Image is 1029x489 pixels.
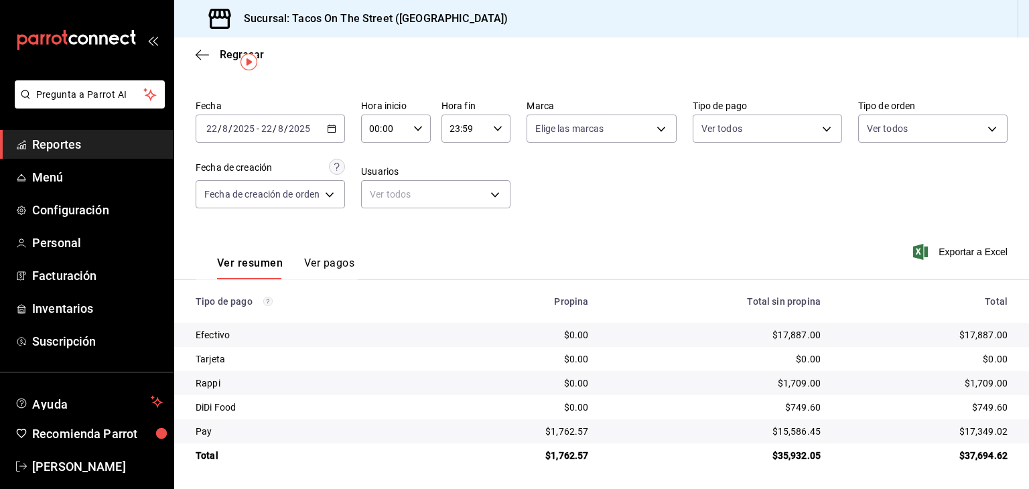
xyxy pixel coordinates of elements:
div: Fecha de creación [196,161,272,175]
input: -- [277,123,284,134]
span: Inventarios [32,299,163,318]
div: navigation tabs [217,257,354,279]
div: $0.00 [452,401,589,414]
span: Configuración [32,201,163,219]
div: Efectivo [196,328,431,342]
input: -- [206,123,218,134]
span: Ver todos [701,122,742,135]
div: Pay [196,425,431,438]
span: Regresar [220,48,264,61]
div: $1,762.57 [452,425,589,438]
h3: Sucursal: Tacos On The Street ([GEOGRAPHIC_DATA]) [233,11,508,27]
span: Facturación [32,267,163,285]
div: $0.00 [610,352,821,366]
div: $749.60 [842,401,1008,414]
div: Rappi [196,376,431,390]
div: Propina [452,296,589,307]
span: / [284,123,288,134]
button: Exportar a Excel [916,244,1008,260]
span: Suscripción [32,332,163,350]
div: Total [842,296,1008,307]
img: Tooltip marker [241,54,257,70]
span: / [218,123,222,134]
div: $0.00 [452,352,589,366]
div: $1,709.00 [842,376,1008,390]
label: Tipo de pago [693,101,842,111]
button: open_drawer_menu [147,35,158,46]
button: Regresar [196,48,264,61]
span: / [273,123,277,134]
div: $0.00 [452,328,589,342]
label: Hora inicio [361,101,431,111]
span: - [257,123,259,134]
button: Ver resumen [217,257,283,279]
button: Pregunta a Parrot AI [15,80,165,109]
label: Fecha [196,101,345,111]
a: Pregunta a Parrot AI [9,97,165,111]
div: Tipo de pago [196,296,431,307]
div: $17,349.02 [842,425,1008,438]
span: Pregunta a Parrot AI [36,88,144,102]
label: Usuarios [361,167,510,176]
span: Elige las marcas [535,122,604,135]
label: Tipo de orden [858,101,1008,111]
div: $37,694.62 [842,449,1008,462]
div: Tarjeta [196,352,431,366]
span: Menú [32,168,163,186]
span: Ver todos [867,122,908,135]
div: $749.60 [610,401,821,414]
div: $17,887.00 [842,328,1008,342]
span: Personal [32,234,163,252]
label: Marca [527,101,676,111]
span: Reportes [32,135,163,153]
input: ---- [288,123,311,134]
div: $0.00 [842,352,1008,366]
div: Total sin propina [610,296,821,307]
svg: Los pagos realizados con Pay y otras terminales son montos brutos. [263,297,273,306]
span: Fecha de creación de orden [204,188,320,201]
span: [PERSON_NAME] [32,458,163,476]
span: / [228,123,232,134]
div: $1,709.00 [610,376,821,390]
input: -- [261,123,273,134]
div: Ver todos [361,180,510,208]
span: Recomienda Parrot [32,425,163,443]
div: $35,932.05 [610,449,821,462]
div: $15,586.45 [610,425,821,438]
div: $1,762.57 [452,449,589,462]
div: $0.00 [452,376,589,390]
label: Hora fin [441,101,511,111]
span: Ayuda [32,394,145,410]
button: Ver pagos [304,257,354,279]
div: Total [196,449,431,462]
input: ---- [232,123,255,134]
input: -- [222,123,228,134]
div: $17,887.00 [610,328,821,342]
div: DiDi Food [196,401,431,414]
